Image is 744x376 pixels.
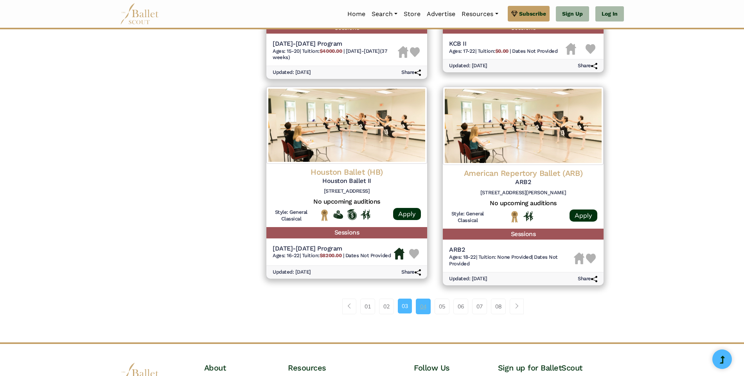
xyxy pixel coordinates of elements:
h5: Sessions [443,229,604,240]
span: Dates Not Provided [345,252,391,258]
h5: KCB II [449,40,558,48]
h5: Sessions [266,227,427,238]
h5: ARB2 [449,246,574,254]
img: National [320,209,329,221]
h5: [DATE]-[DATE] Program [273,40,398,48]
a: Subscribe [508,6,550,21]
h4: Sign up for BalletScout [498,363,624,373]
a: Search [368,6,401,22]
h6: Updated: [DATE] [449,276,487,282]
a: Home [344,6,368,22]
img: National [510,211,519,223]
h6: Share [401,69,421,76]
span: Ages: 15-20 [273,48,300,54]
h4: About [204,363,288,373]
a: 07 [472,299,487,314]
h6: [STREET_ADDRESS][PERSON_NAME] [449,190,597,196]
img: Logo [443,87,604,165]
span: Tuition: [302,252,343,258]
img: Heart [410,47,420,57]
h5: Houston Ballet II [273,177,421,185]
a: Advertise [424,6,458,22]
b: $8200.00 [320,252,341,258]
h6: | | [449,254,574,267]
img: Offers Scholarship [347,209,357,220]
h6: Updated: [DATE] [273,69,311,76]
span: Ages: 16-22 [273,252,300,258]
h6: Style: General Classical [449,211,486,224]
b: $0.00 [495,48,509,54]
h6: [STREET_ADDRESS] [273,188,421,195]
img: Offers Financial Aid [333,210,343,219]
a: 06 [453,299,468,314]
a: 01 [360,299,375,314]
a: 02 [379,299,394,314]
h6: Updated: [DATE] [449,63,487,69]
img: In Person [361,209,370,220]
b: $4000.00 [320,48,342,54]
img: gem.svg [511,9,518,18]
a: Apply [393,208,421,220]
a: 03 [398,299,412,313]
span: [DATE]-[DATE] (37 weeks) [273,48,387,61]
h5: No upcoming auditions [273,198,421,206]
h5: ARB2 [449,178,597,186]
img: Heart [409,249,419,259]
h5: [DATE]-[DATE] Program [273,245,391,253]
a: Log In [595,6,624,22]
a: 08 [491,299,506,314]
a: Resources [458,6,501,22]
span: Ages: 17-22 [449,48,475,54]
span: Subscribe [519,9,546,18]
h4: American Repertory Ballet (ARB) [449,168,597,178]
h6: Share [401,269,421,276]
h6: Share [578,276,597,282]
h4: Houston Ballet (HB) [273,167,421,177]
h6: Share [578,63,597,69]
img: In Person [523,211,533,221]
span: Dates Not Provided [512,48,557,54]
a: Sign Up [556,6,589,22]
a: 05 [435,299,449,314]
span: Tuition: None Provided [478,254,532,260]
a: Apply [570,209,597,222]
span: Tuition: [302,48,343,54]
h6: | | [273,252,391,259]
img: Heart [586,254,596,263]
img: Housing Unavailable [566,43,576,55]
h6: Style: General Classical [273,209,310,222]
img: Housing Unavailable [398,46,408,58]
h4: Follow Us [414,363,498,373]
img: Heart [586,44,595,54]
h6: Updated: [DATE] [273,269,311,276]
h6: | | [273,48,398,61]
span: Dates Not Provided [449,254,558,267]
img: Housing Unavailable [574,252,584,264]
h6: | | [449,48,558,55]
h4: Resources [288,363,414,373]
a: 04 [416,299,431,314]
img: Logo [266,87,427,163]
a: Store [401,6,424,22]
nav: Page navigation example [342,299,528,314]
span: Tuition: [478,48,510,54]
span: Ages: 18-22 [449,254,476,260]
h5: No upcoming auditions [449,199,597,208]
img: Housing Available [394,248,404,260]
